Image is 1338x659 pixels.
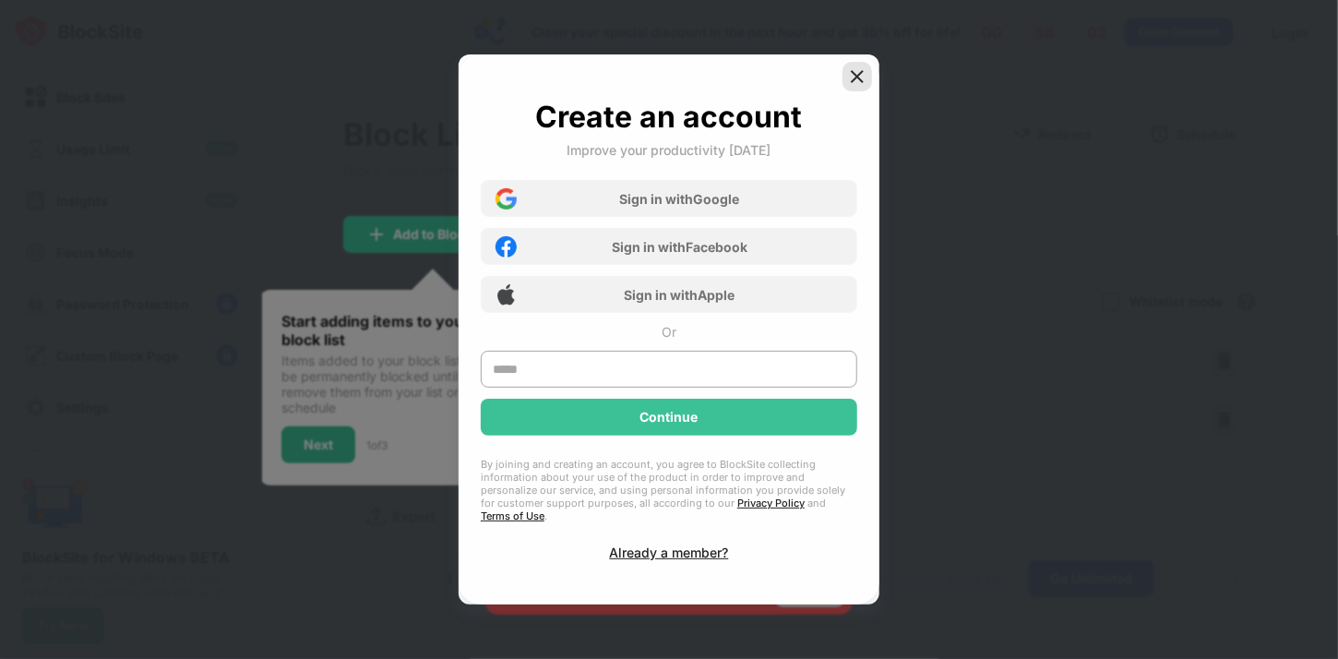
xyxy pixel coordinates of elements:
div: By joining and creating an account, you agree to BlockSite collecting information about your use ... [481,458,857,522]
img: facebook-icon.png [496,236,517,258]
div: Sign in with Google [620,191,740,207]
div: Or [662,324,676,340]
img: apple-icon.png [496,284,517,306]
div: Continue [640,410,699,425]
div: Sign in with Apple [625,287,735,303]
a: Privacy Policy [737,497,805,509]
div: Create an account [536,99,803,135]
a: Terms of Use [481,509,544,522]
div: Sign in with Facebook [612,239,747,255]
div: Already a member? [610,545,729,560]
img: google-icon.png [496,188,517,210]
div: Improve your productivity [DATE] [567,142,771,158]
